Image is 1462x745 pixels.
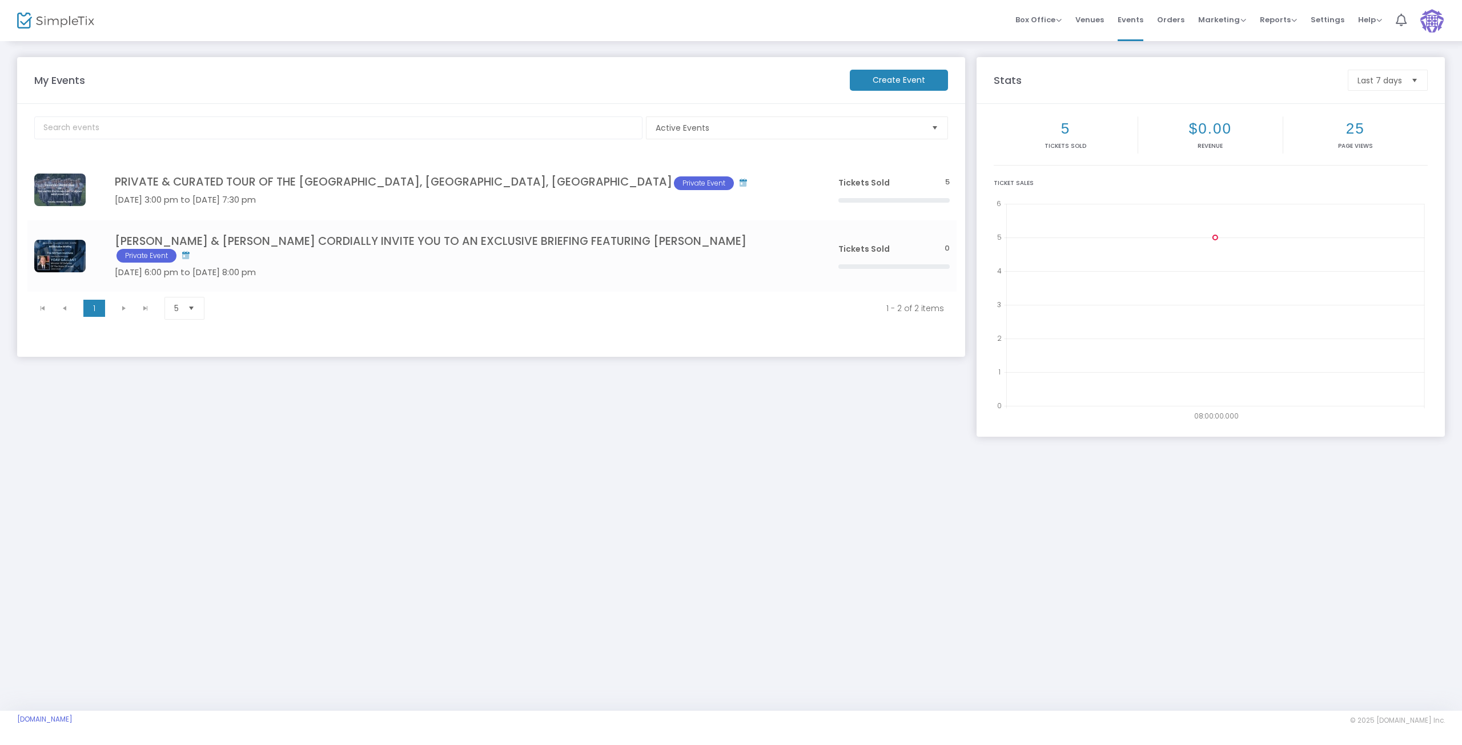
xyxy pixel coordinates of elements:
[1407,70,1423,90] button: Select
[1311,5,1344,34] span: Settings
[838,243,890,255] span: Tickets Sold
[117,249,176,263] span: Private Event
[1260,14,1297,25] span: Reports
[183,297,199,319] button: Select
[1358,14,1382,25] span: Help
[927,117,943,139] button: Select
[1286,142,1425,150] p: Page Views
[998,367,1001,377] text: 1
[945,177,950,188] span: 5
[1194,411,1239,421] text: 08:00:00.000
[174,303,179,314] span: 5
[1075,5,1104,34] span: Venues
[34,240,86,272] img: 638908933512830429NOV12750X472MIA.jpg
[850,70,948,91] m-button: Create Event
[29,73,844,88] m-panel-title: My Events
[115,235,804,263] h4: [PERSON_NAME] & [PERSON_NAME] CORDIALLY INVITE YOU TO AN EXCLUSIVE BRIEFING FEATURING [PERSON_NAME]
[115,175,804,190] h4: PRIVATE & CURATED TOUR OF THE [GEOGRAPHIC_DATA], [GEOGRAPHIC_DATA], [GEOGRAPHIC_DATA]
[988,73,1342,88] m-panel-title: Stats
[27,159,957,292] div: Data table
[656,122,922,134] span: Active Events
[997,266,1002,276] text: 4
[996,142,1135,150] p: Tickets sold
[997,401,1002,410] text: 0
[1140,120,1280,138] h2: $0.00
[1140,142,1280,150] p: Revenue
[115,195,804,205] h5: [DATE] 3:00 pm to [DATE] 7:30 pm
[34,174,86,206] img: OCT21WestPoint2750X472.jpg
[997,300,1001,309] text: 3
[997,199,1001,208] text: 6
[994,179,1428,187] div: Ticket Sales
[1157,5,1184,34] span: Orders
[997,232,1002,242] text: 5
[997,333,1002,343] text: 2
[1118,5,1143,34] span: Events
[674,176,734,190] span: Private Event
[945,243,950,254] span: 0
[115,267,804,277] h5: [DATE] 6:00 pm to [DATE] 8:00 pm
[1015,14,1062,25] span: Box Office
[1350,716,1445,725] span: © 2025 [DOMAIN_NAME] Inc.
[1286,120,1425,138] h2: 25
[1357,75,1402,86] span: Last 7 days
[225,303,945,314] kendo-pager-info: 1 - 2 of 2 items
[1198,14,1246,25] span: Marketing
[838,177,890,188] span: Tickets Sold
[17,715,73,724] a: [DOMAIN_NAME]
[996,120,1135,138] h2: 5
[34,116,642,139] input: Search events
[83,300,105,317] span: Page 1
